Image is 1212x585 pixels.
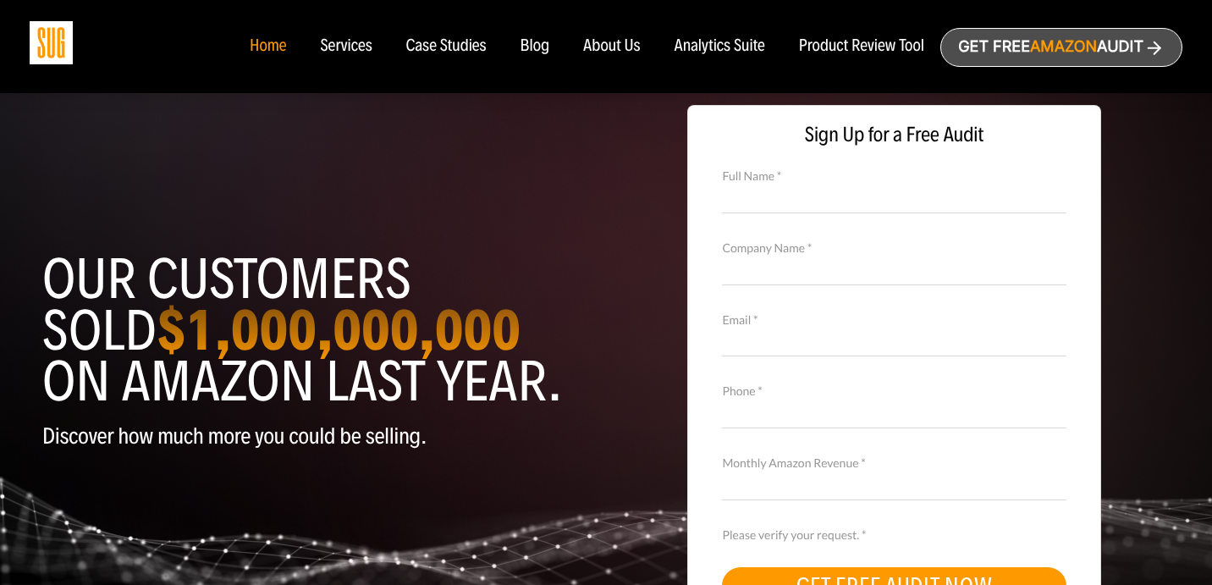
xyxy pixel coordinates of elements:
[722,526,1066,544] label: Please verify your request. *
[583,37,641,56] a: About Us
[30,21,73,64] img: Sug
[705,123,1083,147] span: Sign Up for a Free Audit
[42,254,593,407] h1: Our customers sold on Amazon last year.
[250,37,286,56] a: Home
[722,255,1066,284] input: Company Name *
[157,295,521,365] strong: $1,000,000,000
[521,37,550,56] a: Blog
[320,37,372,56] a: Services
[722,471,1066,500] input: Monthly Amazon Revenue *
[722,399,1066,428] input: Contact Number *
[42,424,593,449] p: Discover how much more you could be selling.
[675,37,765,56] a: Analytics Suite
[722,454,1066,472] label: Monthly Amazon Revenue *
[722,183,1066,212] input: Full Name *
[799,37,924,56] a: Product Review Tool
[722,327,1066,356] input: Email *
[722,382,1066,400] label: Phone *
[722,167,1066,185] label: Full Name *
[1030,38,1097,56] span: Amazon
[722,239,1066,257] label: Company Name *
[406,37,487,56] a: Case Studies
[940,28,1182,67] a: Get freeAmazonAudit
[722,311,1066,329] label: Email *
